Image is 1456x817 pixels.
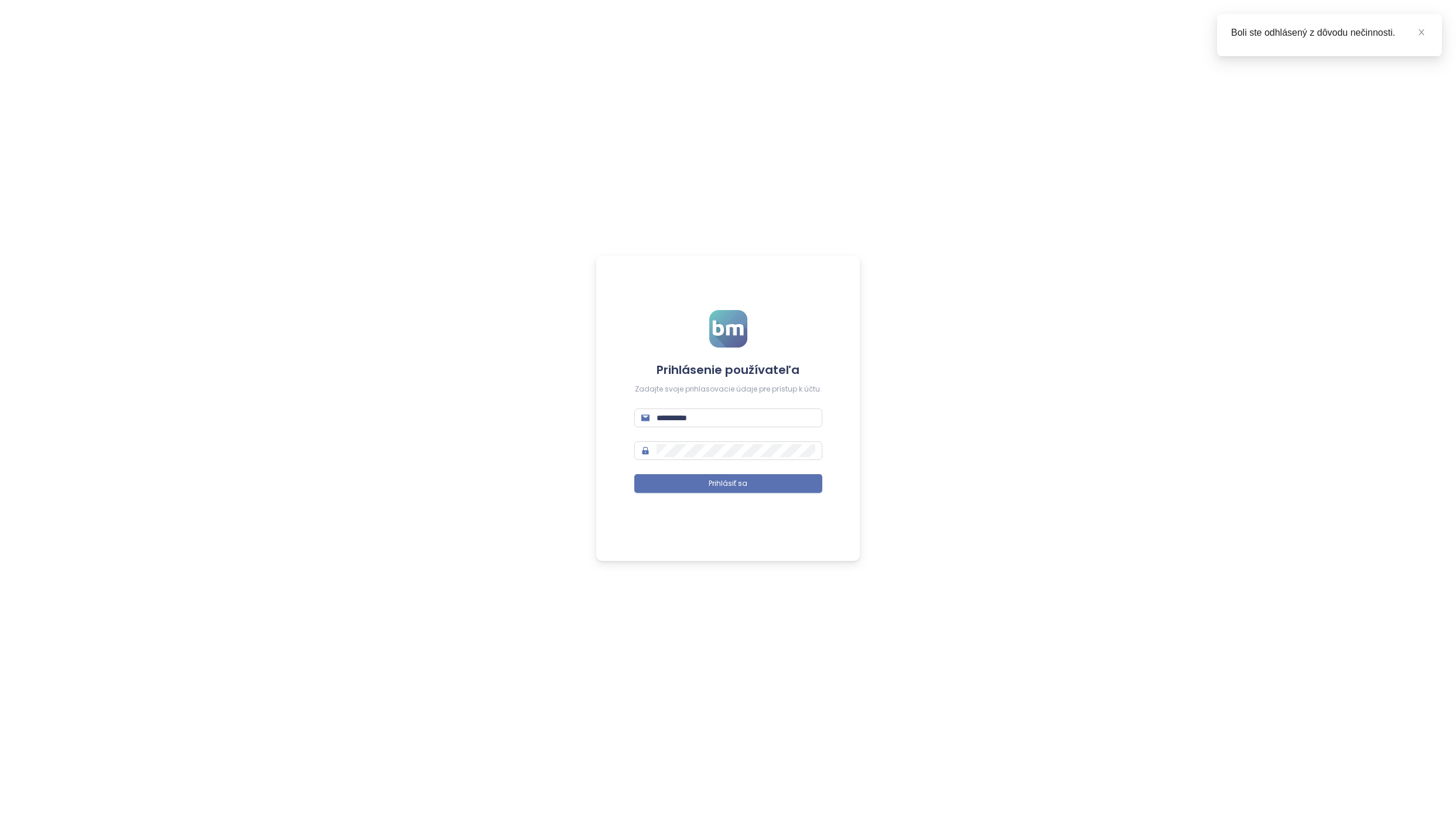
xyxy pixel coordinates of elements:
span: mail [641,414,650,422]
img: logo [709,310,747,348]
span: Prihlásiť sa [709,478,747,489]
div: Boli ste odhlásený z dôvodu nečinnosti. [1231,26,1428,40]
span: lock [641,447,650,455]
span: close [1417,28,1426,36]
button: Prihlásiť sa [634,474,822,493]
div: Zadajte svoje prihlasovacie údaje pre prístup k účtu. [634,384,822,395]
h4: Prihlásenie používateľa [634,362,822,378]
